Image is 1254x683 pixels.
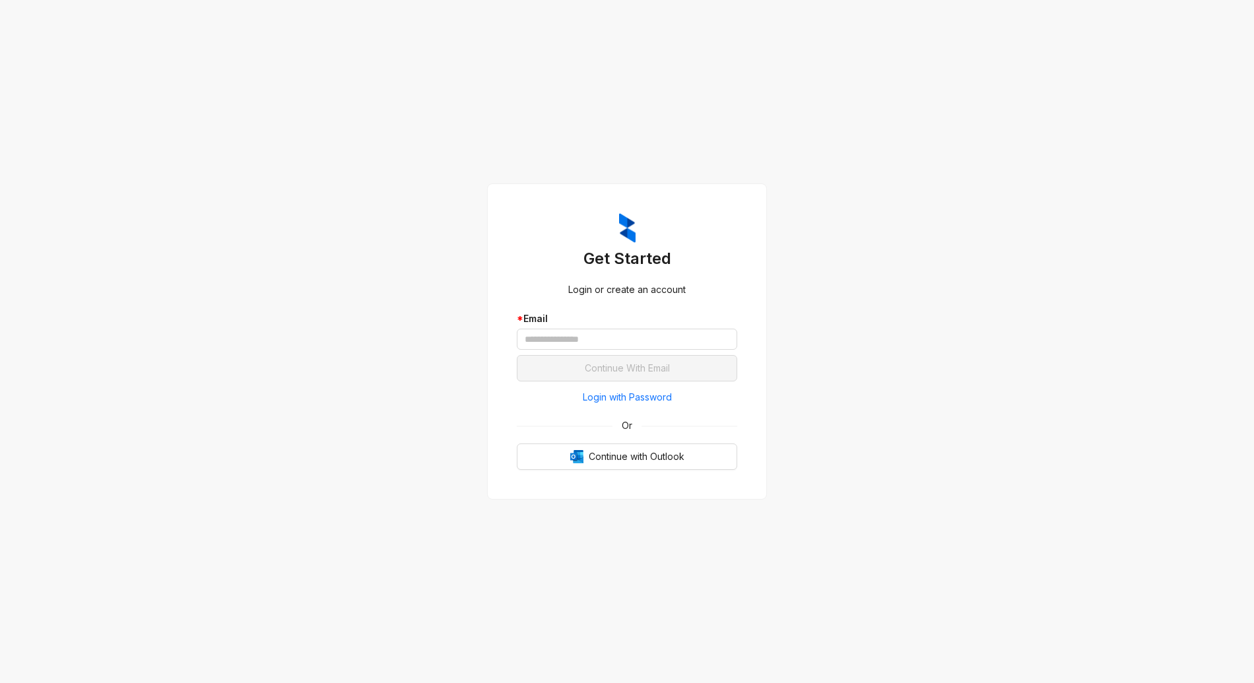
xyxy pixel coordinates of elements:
button: Login with Password [517,387,737,408]
h3: Get Started [517,248,737,269]
div: Email [517,311,737,326]
button: OutlookContinue with Outlook [517,443,737,470]
span: Login with Password [583,390,672,405]
span: Continue with Outlook [589,449,684,464]
span: Or [612,418,642,433]
div: Login or create an account [517,282,737,297]
button: Continue With Email [517,355,737,381]
img: ZumaIcon [619,213,636,244]
img: Outlook [570,450,583,463]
